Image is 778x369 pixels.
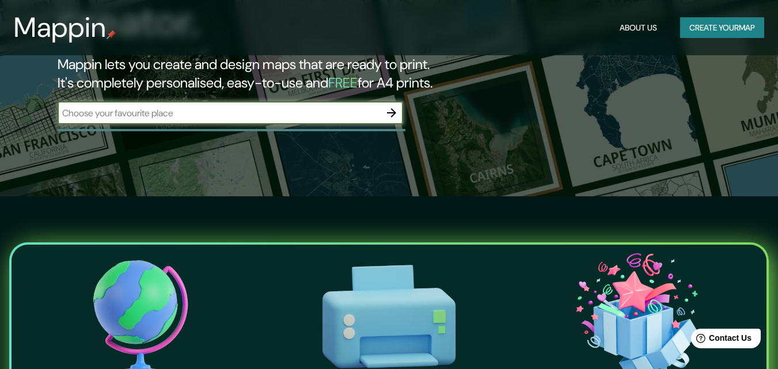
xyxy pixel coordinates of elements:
[14,12,107,44] h3: Mappin
[328,74,358,92] h5: FREE
[680,17,764,39] button: Create yourmap
[58,106,380,120] input: Choose your favourite place
[675,324,765,356] iframe: Help widget launcher
[615,17,662,39] button: About Us
[58,55,447,92] h2: Mappin lets you create and design maps that are ready to print. It's completely personalised, eas...
[107,30,116,39] img: mappin-pin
